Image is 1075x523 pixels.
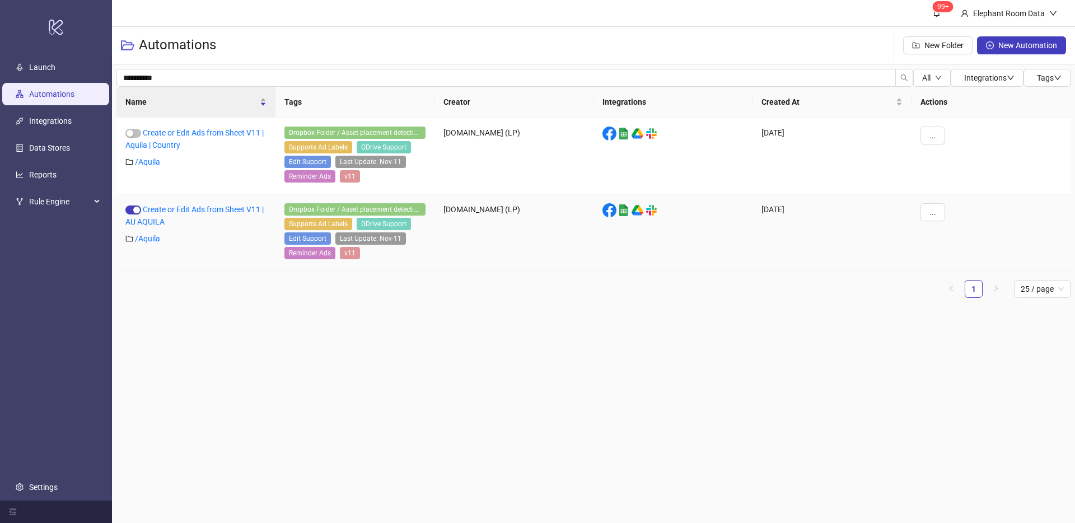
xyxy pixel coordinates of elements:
sup: 1754 [933,1,954,12]
span: 25 / page [1021,281,1064,297]
span: down [1049,10,1057,17]
th: Tags [275,87,434,118]
a: Integrations [29,116,72,125]
span: Dropbox Folder / Asset placement detection [284,127,426,139]
button: left [942,280,960,298]
span: plus-circle [986,41,994,49]
button: New Folder [903,36,973,54]
span: New Automation [998,41,1057,50]
a: /Aquila [135,157,160,166]
a: Reports [29,170,57,179]
span: fork [16,198,24,206]
th: Integrations [593,87,752,118]
div: Elephant Room Data [969,7,1049,20]
span: Last Update: Nov-11 [335,156,406,168]
span: Last Update: Nov-11 [335,232,406,245]
button: Integrationsdown [951,69,1023,87]
th: Actions [912,87,1071,118]
span: folder-add [912,41,920,49]
span: user [961,10,969,17]
button: ... [920,203,945,221]
span: New Folder [924,41,964,50]
a: Create or Edit Ads from Sheet V11 | AU AQUILA [125,205,264,226]
span: Rule Engine [29,190,91,213]
a: 1 [965,281,982,297]
div: [DATE] [752,194,912,271]
a: Create or Edit Ads from Sheet V11 | Aquila | Country [125,128,264,150]
li: Next Page [987,280,1005,298]
span: folder [125,235,133,242]
span: folder-open [121,39,134,52]
li: 1 [965,280,983,298]
span: Tags [1037,73,1062,82]
span: right [993,285,999,292]
div: Page Size [1014,280,1071,298]
a: Automations [29,90,74,99]
span: bell [933,9,941,17]
span: left [948,285,955,292]
span: ... [929,131,936,140]
span: down [935,74,942,81]
span: Integrations [964,73,1015,82]
span: ... [929,208,936,217]
button: Tagsdown [1023,69,1071,87]
button: Alldown [913,69,951,87]
span: Created At [761,96,894,108]
th: Creator [434,87,593,118]
div: [DOMAIN_NAME] (LP) [434,194,593,271]
h3: Automations [139,36,216,54]
button: ... [920,127,945,144]
a: /Aquila [135,234,160,243]
span: Edit Support [284,156,331,168]
span: Reminder Ads [284,170,335,183]
span: All [922,73,931,82]
span: down [1007,74,1015,82]
span: v11 [340,170,360,183]
li: Previous Page [942,280,960,298]
span: down [1054,74,1062,82]
span: Dropbox Folder / Asset placement detection [284,203,426,216]
button: right [987,280,1005,298]
a: Settings [29,483,58,492]
span: GDrive Support [357,218,411,230]
span: Name [125,96,258,108]
span: GDrive Support [357,141,411,153]
div: [DOMAIN_NAME] (LP) [434,118,593,194]
span: Supports Ad Labels [284,218,352,230]
span: Reminder Ads [284,247,335,259]
span: Supports Ad Labels [284,141,352,153]
span: menu-fold [9,508,17,516]
th: Created At [752,87,912,118]
a: Launch [29,63,55,72]
span: folder [125,158,133,166]
span: search [900,74,908,82]
button: New Automation [977,36,1066,54]
span: Edit Support [284,232,331,245]
span: v11 [340,247,360,259]
div: [DATE] [752,118,912,194]
th: Name [116,87,275,118]
a: Data Stores [29,143,70,152]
